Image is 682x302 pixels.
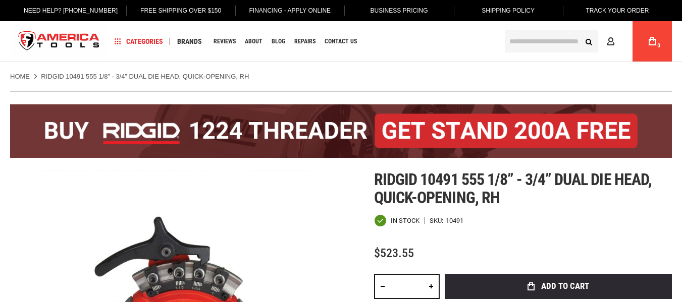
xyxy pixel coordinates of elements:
[10,72,30,81] a: Home
[173,35,206,48] a: Brands
[482,7,535,14] span: Shipping Policy
[446,217,463,224] div: 10491
[214,38,236,44] span: Reviews
[272,38,285,44] span: Blog
[643,21,662,62] a: 0
[579,32,598,51] button: Search
[209,35,240,48] a: Reviews
[267,35,290,48] a: Blog
[290,35,320,48] a: Repairs
[325,38,357,44] span: Contact Us
[374,214,419,227] div: Availability
[240,35,267,48] a: About
[245,38,263,44] span: About
[445,274,672,299] button: Add to Cart
[41,73,249,80] strong: RIDGID 10491 555 1/8” - 3/4” DUAL DIE HEAD, QUICK-OPENING, RH
[115,38,163,45] span: Categories
[10,104,672,158] img: BOGO: Buy the RIDGID® 1224 Threader (26092), get the 92467 200A Stand FREE!
[374,170,652,207] span: Ridgid 10491 555 1/8” - 3/4” dual die head, quick-opening, rh
[294,38,316,44] span: Repairs
[10,23,108,61] a: store logo
[177,38,202,45] span: Brands
[374,246,414,260] span: $523.55
[430,217,446,224] strong: SKU
[657,43,660,48] span: 0
[320,35,361,48] a: Contact Us
[110,35,168,48] a: Categories
[391,217,419,224] span: In stock
[541,282,589,290] span: Add to Cart
[10,23,108,61] img: America Tools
